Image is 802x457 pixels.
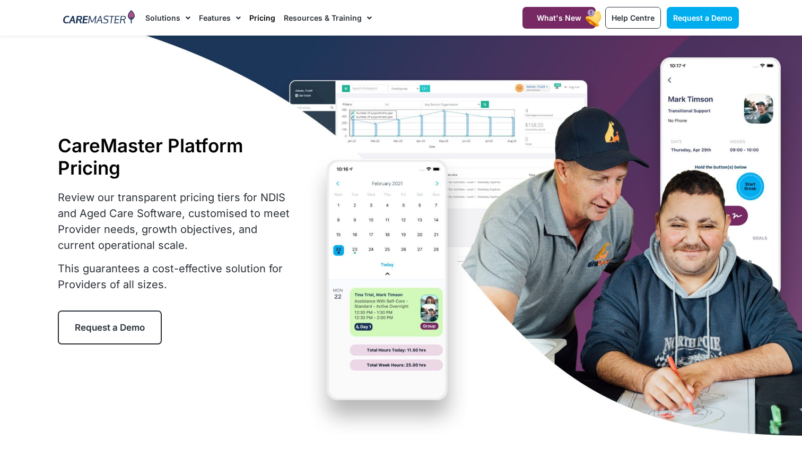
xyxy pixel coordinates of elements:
[612,13,655,22] span: Help Centre
[522,7,596,29] a: What's New
[58,311,162,344] a: Request a Demo
[75,322,145,333] span: Request a Demo
[58,134,297,179] h1: CareMaster Platform Pricing
[58,261,297,292] p: This guarantees a cost-effective solution for Providers of all sizes.
[537,13,581,22] span: What's New
[667,7,739,29] a: Request a Demo
[673,13,733,22] span: Request a Demo
[605,7,661,29] a: Help Centre
[58,189,297,253] p: Review our transparent pricing tiers for NDIS and Aged Care Software, customised to meet Provider...
[63,10,135,26] img: CareMaster Logo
